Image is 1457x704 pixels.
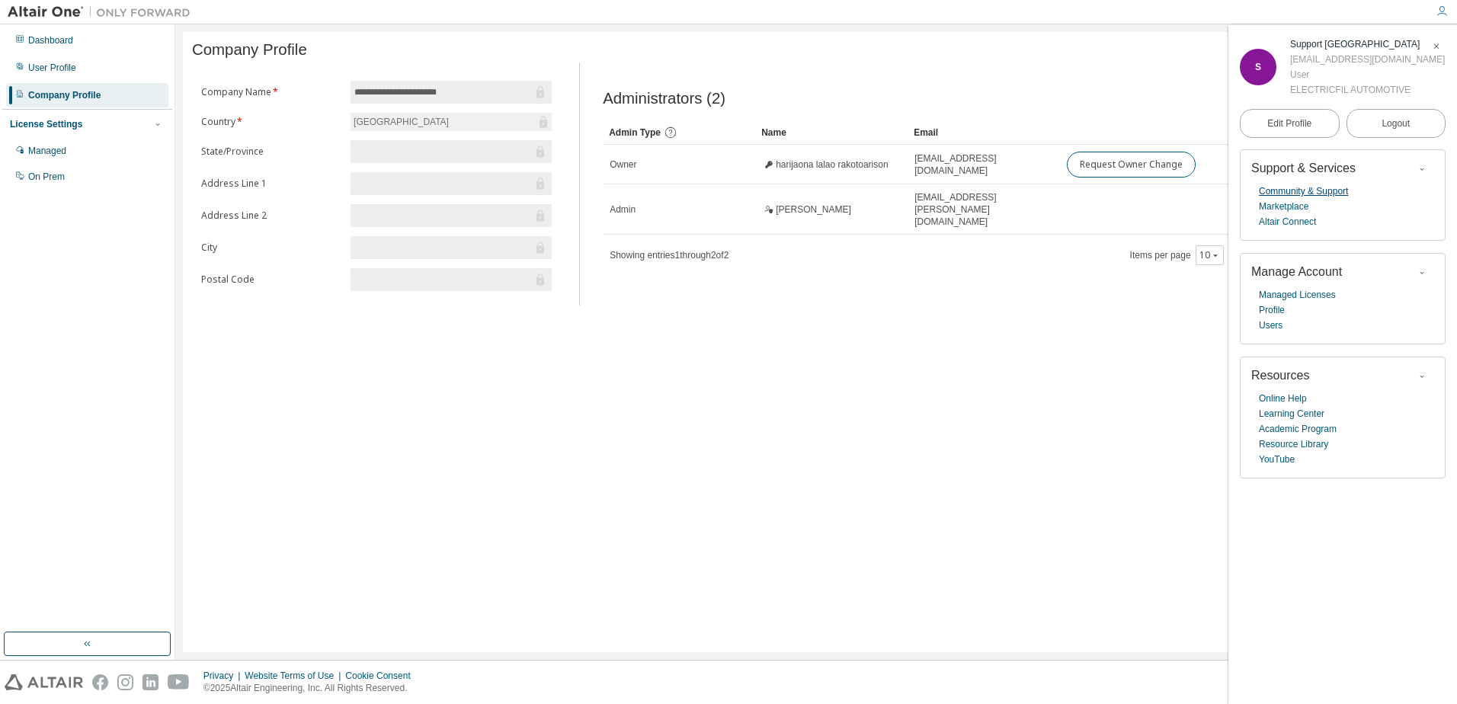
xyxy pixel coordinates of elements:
div: ELECTRICFIL AUTOMOTIVE [1290,82,1445,98]
label: Company Name [201,86,341,98]
div: Dashboard [28,34,73,46]
a: Profile [1259,302,1285,318]
label: Country [201,116,341,128]
label: Address Line 2 [201,210,341,222]
a: Altair Connect [1259,214,1316,229]
div: [GEOGRAPHIC_DATA] [351,114,451,130]
a: Online Help [1259,391,1307,406]
div: User [1290,67,1445,82]
div: User Profile [28,62,76,74]
span: Resources [1251,369,1309,382]
img: youtube.svg [168,674,190,690]
span: harijaona lalao rakotoarison [776,158,888,171]
button: Logout [1347,109,1446,138]
span: Admin [610,203,636,216]
div: Email [914,120,1054,145]
span: Items per page [1130,245,1224,265]
button: Request Owner Change [1067,152,1196,178]
div: Website Terms of Use [245,670,345,682]
span: [PERSON_NAME] [776,203,851,216]
span: Logout [1382,116,1410,131]
span: Admin Type [609,127,661,138]
img: facebook.svg [92,674,108,690]
label: City [201,242,341,254]
span: [EMAIL_ADDRESS][DOMAIN_NAME] [914,152,1053,177]
a: Resource Library [1259,437,1328,452]
a: Edit Profile [1240,109,1340,138]
span: Support & Services [1251,162,1356,174]
img: Altair One [8,5,198,20]
div: Managed [28,145,66,157]
button: 10 [1199,249,1220,261]
a: Users [1259,318,1282,333]
span: Showing entries 1 through 2 of 2 [610,250,728,261]
a: Learning Center [1259,406,1324,421]
span: [EMAIL_ADDRESS][PERSON_NAME][DOMAIN_NAME] [914,191,1053,228]
img: instagram.svg [117,674,133,690]
span: Manage Account [1251,265,1342,278]
span: Administrators (2) [603,90,725,107]
a: Academic Program [1259,421,1337,437]
a: Community & Support [1259,184,1348,199]
div: Company Profile [28,89,101,101]
div: Support France [1290,37,1445,52]
p: © 2025 Altair Engineering, Inc. All Rights Reserved. [203,682,420,695]
label: State/Province [201,146,341,158]
div: [GEOGRAPHIC_DATA] [351,113,552,131]
img: altair_logo.svg [5,674,83,690]
span: S [1255,62,1261,72]
label: Address Line 1 [201,178,341,190]
div: [EMAIL_ADDRESS][DOMAIN_NAME] [1290,52,1445,67]
div: Privacy [203,670,245,682]
a: YouTube [1259,452,1295,467]
div: On Prem [28,171,65,183]
div: Cookie Consent [345,670,419,682]
a: Managed Licenses [1259,287,1336,302]
img: linkedin.svg [142,674,159,690]
div: License Settings [10,118,82,130]
label: Postal Code [201,274,341,286]
span: Owner [610,158,636,171]
div: Name [761,120,901,145]
a: Marketplace [1259,199,1308,214]
span: Company Profile [192,41,307,59]
span: Edit Profile [1267,117,1311,130]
